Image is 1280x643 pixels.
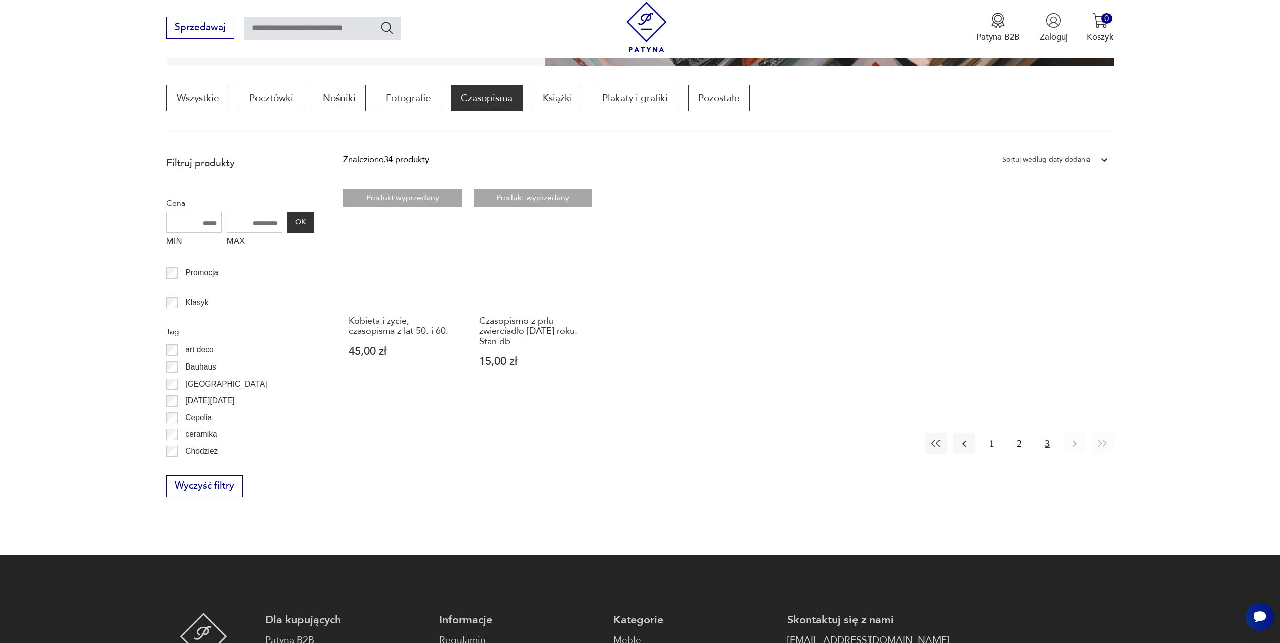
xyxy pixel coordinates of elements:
a: Produkt wyprzedanyKobieta i życie, czasopisma z lat 50. i 60.Kobieta i życie, czasopisma z lat 50... [343,189,461,391]
a: Plakaty i grafiki [592,85,678,111]
p: Dla kupujących [265,613,427,627]
img: Ikona medalu [990,13,1006,28]
p: Skontaktuj się z nami [787,613,949,627]
a: Produkt wyprzedanyCzasopismo z prlu zwierciadło maj 1975 roku. Stan dbCzasopismo z prlu zwierciad... [474,189,592,391]
a: Czasopisma [451,85,523,111]
button: 0Koszyk [1087,13,1114,43]
p: art deco [185,343,213,356]
p: Koszyk [1087,31,1114,43]
h3: Kobieta i życie, czasopisma z lat 50. i 60. [349,316,456,337]
label: MIN [166,233,222,252]
a: Nośniki [313,85,366,111]
img: Ikonka użytkownika [1046,13,1061,28]
p: [DATE][DATE] [185,394,234,407]
button: 3 [1037,433,1058,454]
iframe: Smartsupp widget button [1246,603,1274,631]
p: Cepelia [185,411,212,424]
div: Znaleziono 34 produkty [343,153,429,166]
p: Patyna B2B [976,31,1020,43]
p: Zaloguj [1040,31,1068,43]
a: Pozostałe [688,85,750,111]
button: 2 [1008,433,1030,454]
a: Ikona medaluPatyna B2B [976,13,1020,43]
button: Zaloguj [1040,13,1068,43]
button: Szukaj [380,20,394,35]
button: Patyna B2B [976,13,1020,43]
div: 0 [1101,13,1112,24]
a: Pocztówki [239,85,303,111]
p: Tag [166,325,314,338]
button: 1 [981,433,1002,454]
p: Filtruj produkty [166,157,314,170]
button: Wyczyść filtry [166,475,243,497]
p: Ćmielów [185,462,215,475]
p: Cena [166,197,314,210]
a: Wszystkie [166,85,229,111]
img: Ikona koszyka [1092,13,1108,28]
div: Sortuj według daty dodania [1002,153,1090,166]
p: ceramika [185,428,217,441]
p: 15,00 zł [479,356,587,367]
p: Klasyk [185,296,208,309]
a: Książki [533,85,582,111]
p: Chodzież [185,445,218,458]
a: Fotografie [376,85,441,111]
p: [GEOGRAPHIC_DATA] [185,378,267,391]
p: Kategorie [613,613,775,627]
button: OK [287,212,314,233]
p: 45,00 zł [349,346,456,357]
p: Bauhaus [185,360,216,374]
a: Sprzedawaj [166,24,234,32]
h3: Czasopismo z prlu zwierciadło [DATE] roku. Stan db [479,316,587,347]
p: Informacje [439,613,601,627]
label: MAX [227,233,282,252]
img: Patyna - sklep z meblami i dekoracjami vintage [621,2,672,52]
p: Promocja [185,266,218,280]
button: Sprzedawaj [166,17,234,39]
